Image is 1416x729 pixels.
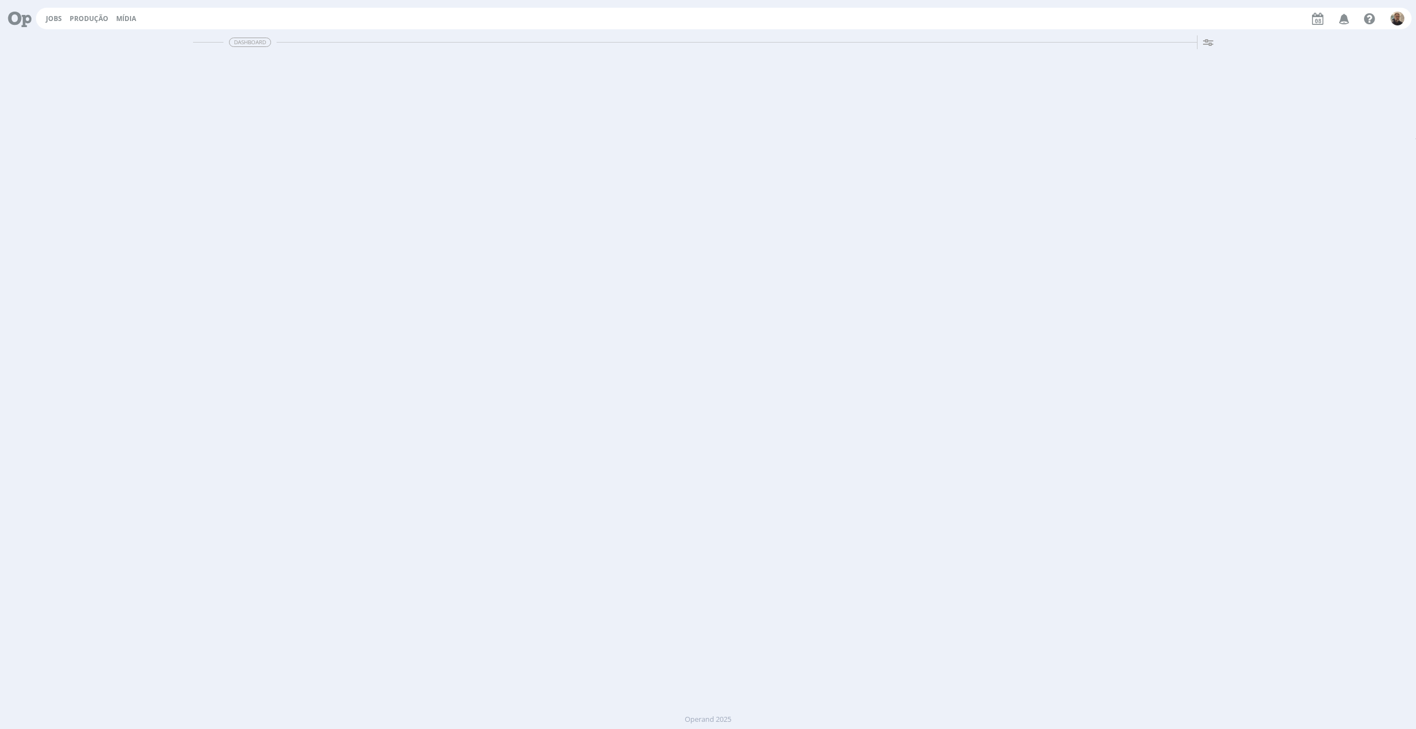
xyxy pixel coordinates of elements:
[70,14,108,23] a: Produção
[116,14,136,23] a: Mídia
[1391,12,1404,25] img: R
[113,14,139,23] button: Mídia
[46,14,62,23] a: Jobs
[1390,9,1405,28] button: R
[66,14,112,23] button: Produção
[43,14,65,23] button: Jobs
[229,38,271,47] span: Dashboard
